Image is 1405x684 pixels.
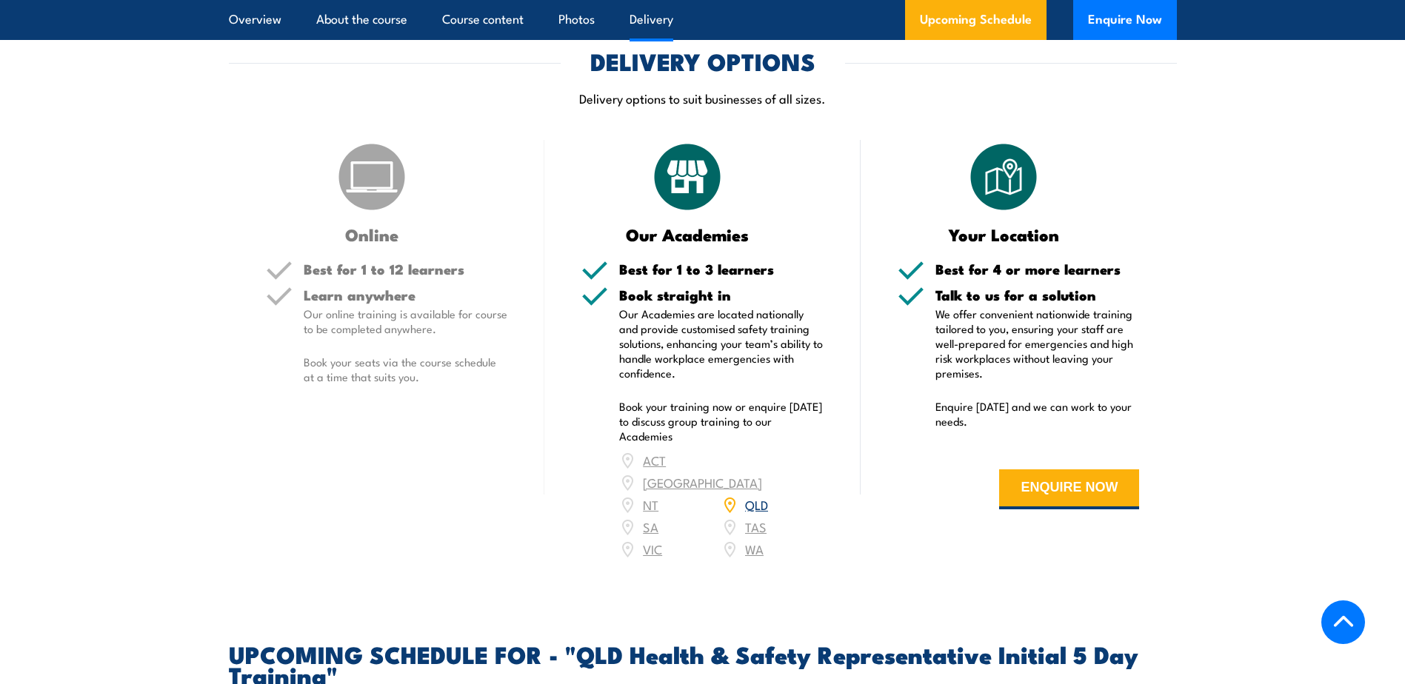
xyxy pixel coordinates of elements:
h3: Our Academies [581,226,794,243]
h5: Book straight in [619,288,824,302]
p: We offer convenient nationwide training tailored to you, ensuring your staff are well-prepared fo... [935,306,1140,380]
a: QLD [745,495,768,513]
h5: Best for 1 to 3 learners [619,262,824,276]
h5: Best for 1 to 12 learners [304,262,508,276]
p: Our online training is available for course to be completed anywhere. [304,306,508,336]
button: ENQUIRE NOW [999,469,1139,509]
p: Our Academies are located nationally and provide customised safety training solutions, enhancing ... [619,306,824,380]
h3: Online [266,226,478,243]
p: Delivery options to suit businesses of all sizes. [229,90,1177,107]
p: Book your training now or enquire [DATE] to discuss group training to our Academies [619,399,824,443]
h5: Best for 4 or more learners [935,262,1140,276]
h2: DELIVERY OPTIONS [590,50,815,71]
h3: Your Location [898,226,1110,243]
p: Book your seats via the course schedule at a time that suits you. [304,355,508,384]
p: Enquire [DATE] and we can work to your needs. [935,399,1140,429]
h5: Talk to us for a solution [935,288,1140,302]
h5: Learn anywhere [304,288,508,302]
